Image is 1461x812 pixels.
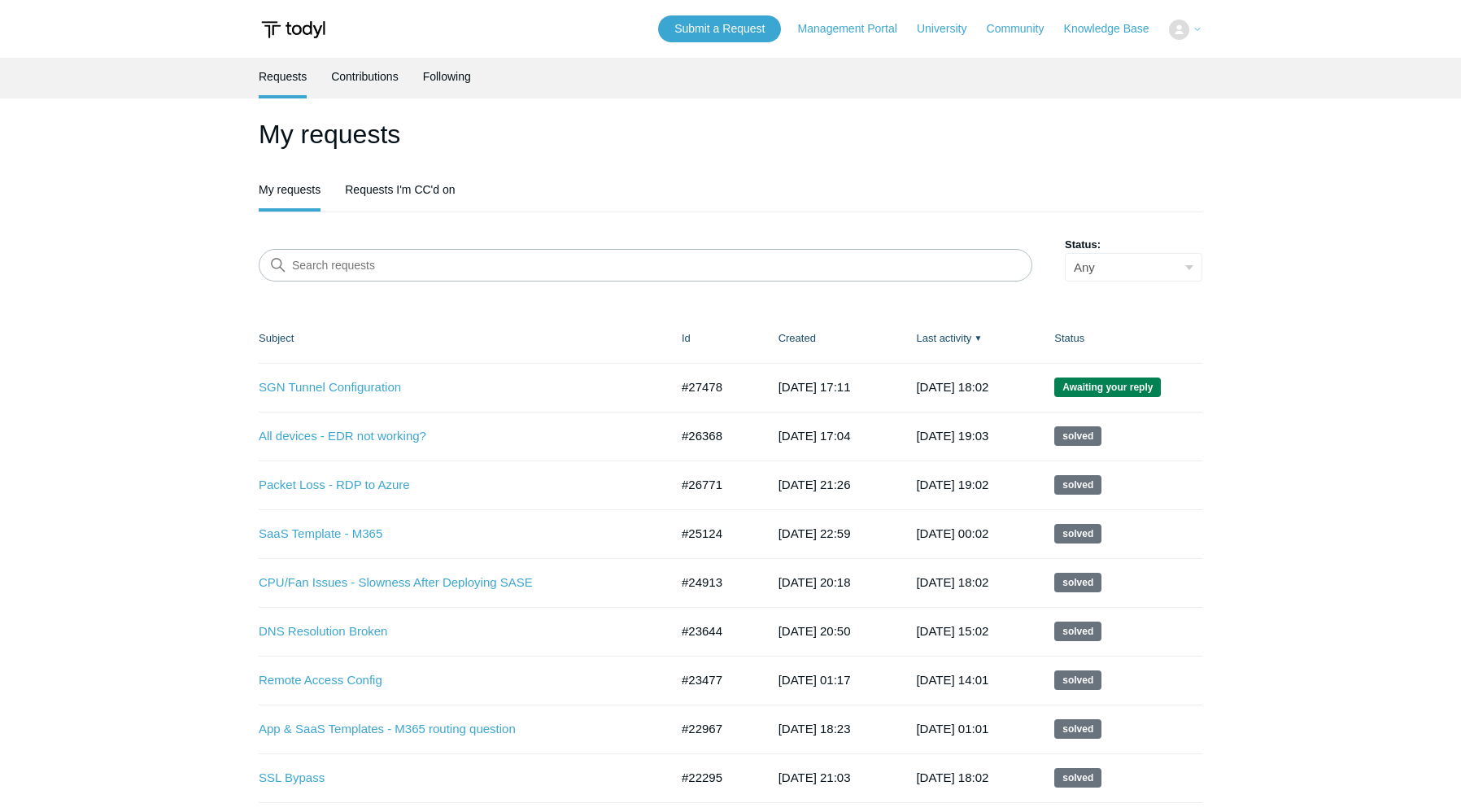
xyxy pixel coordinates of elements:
[423,58,471,95] a: Following
[778,575,851,589] time: 2025-05-15T20:18:39+00:00
[1065,237,1202,253] label: Status:
[259,249,1032,282] input: Search requests
[778,673,851,687] time: 2025-03-09T01:17:36+00:00
[658,15,781,42] a: Submit a Request
[259,171,321,208] a: My requests
[916,526,988,540] time: 2025-06-25T00:02:02+00:00
[259,115,1202,154] h1: My requests
[916,478,988,491] time: 2025-08-05T19:02:30+00:00
[778,429,851,443] time: 2025-07-18T17:04:00+00:00
[331,58,399,95] a: Contributions
[259,58,307,95] a: Requests
[665,461,762,509] td: #26771
[665,558,762,607] td: #24913
[798,20,914,37] a: Management Portal
[665,363,762,412] td: #27478
[665,509,762,558] td: #25124
[665,753,762,802] td: #22295
[665,314,762,363] th: Id
[259,622,645,641] a: DNS Resolution Broken
[259,525,645,544] a: SaaS Template - M365
[1054,475,1101,495] span: This request has been solved
[974,332,982,344] span: ▼
[259,720,645,739] a: App & SaaS Templates - M365 routing question
[1064,20,1166,37] a: Knowledge Base
[916,429,988,443] time: 2025-08-07T19:03:05+00:00
[259,769,645,788] a: SSL Bypass
[987,20,1061,37] a: Community
[259,378,645,397] a: SGN Tunnel Configuration
[345,171,455,208] a: Requests I'm CC'd on
[1054,573,1101,592] span: This request has been solved
[778,722,851,736] time: 2025-02-13T18:23:35+00:00
[778,526,851,540] time: 2025-05-27T22:59:28+00:00
[916,673,988,687] time: 2025-03-30T14:01:52+00:00
[665,656,762,705] td: #23477
[778,771,851,784] time: 2025-01-09T21:03:31+00:00
[916,332,971,344] a: Last activity▼
[259,671,645,690] a: Remote Access Config
[259,314,665,363] th: Subject
[1054,378,1161,397] span: We are waiting for you to respond
[778,380,851,394] time: 2025-08-15T17:11:27+00:00
[259,574,645,592] a: CPU/Fan Issues - Slowness After Deploying SASE
[916,771,988,784] time: 2025-02-02T18:02:37+00:00
[259,476,645,495] a: Packet Loss - RDP to Azure
[1054,622,1101,641] span: This request has been solved
[1054,670,1101,690] span: This request has been solved
[259,427,645,446] a: All devices - EDR not working?
[1054,768,1101,788] span: This request has been solved
[917,20,983,37] a: University
[916,722,988,736] time: 2025-03-14T01:01:52+00:00
[916,380,988,394] time: 2025-08-17T18:02:16+00:00
[665,412,762,461] td: #26368
[1038,314,1202,363] th: Status
[1054,719,1101,739] span: This request has been solved
[665,607,762,656] td: #23644
[1054,426,1101,446] span: This request has been solved
[916,624,988,638] time: 2025-04-24T15:02:00+00:00
[778,332,816,344] a: Created
[916,575,988,589] time: 2025-06-12T18:02:36+00:00
[1054,524,1101,544] span: This request has been solved
[778,624,851,638] time: 2025-03-17T20:50:48+00:00
[778,478,851,491] time: 2025-07-27T21:26:52+00:00
[259,15,328,45] img: Todyl Support Center Help Center home page
[665,705,762,753] td: #22967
